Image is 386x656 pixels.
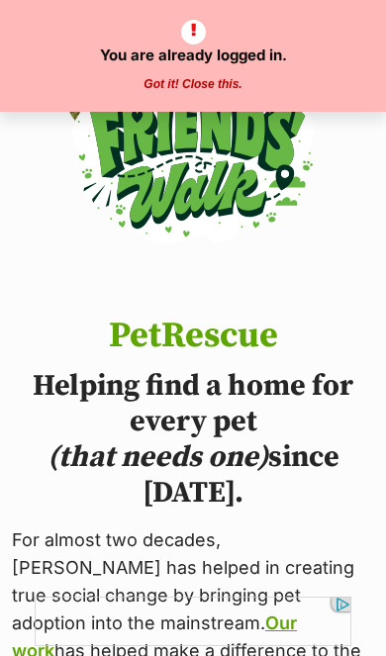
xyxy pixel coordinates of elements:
button: Close the banner [138,77,247,93]
iframe: Advertisement [35,597,351,646]
i: (that needs one) [48,438,268,476]
h2: Helping find a home for every pet since [DATE]. [12,368,374,511]
p: You are already logged in. [20,20,366,67]
h1: PetRescue [12,317,374,356]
